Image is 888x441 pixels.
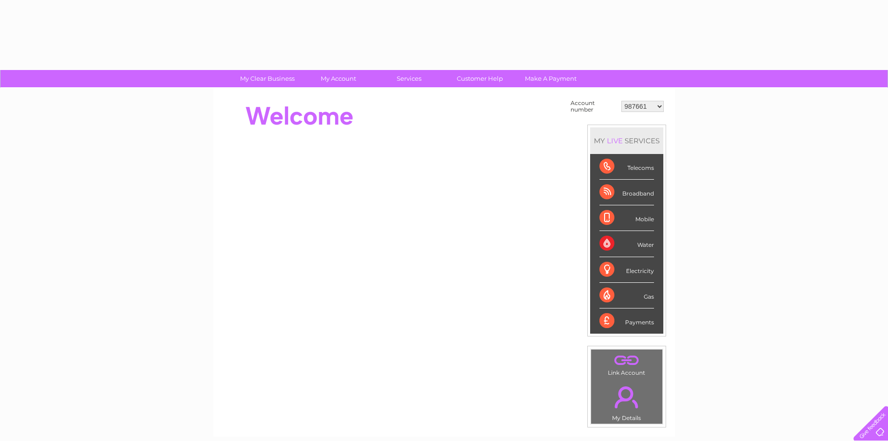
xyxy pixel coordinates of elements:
td: Account number [568,98,619,115]
td: Link Account [591,349,663,378]
a: . [593,381,660,413]
a: My Account [300,70,377,87]
a: My Clear Business [229,70,306,87]
div: Electricity [599,257,654,283]
div: Telecoms [599,154,654,180]
div: Mobile [599,205,654,231]
div: Water [599,231,654,257]
td: My Details [591,378,663,424]
div: LIVE [605,136,625,145]
div: Gas [599,283,654,308]
a: Customer Help [441,70,518,87]
div: Payments [599,308,654,334]
a: Services [371,70,447,87]
div: MY SERVICES [590,127,663,154]
div: Broadband [599,180,654,205]
a: . [593,352,660,368]
a: Make A Payment [512,70,589,87]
